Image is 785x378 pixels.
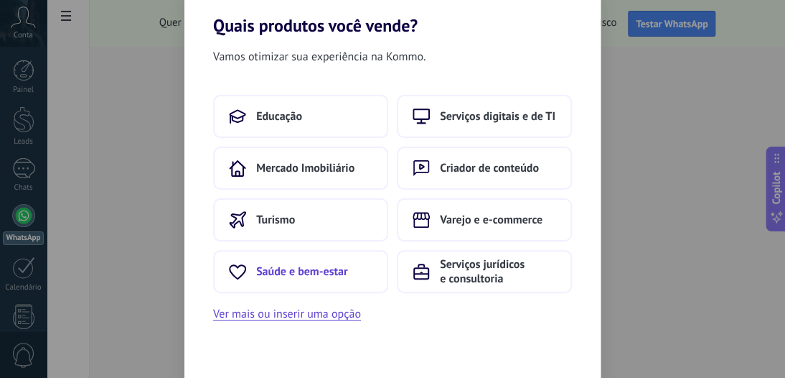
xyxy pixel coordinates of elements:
button: Varejo e e-commerce [397,198,572,241]
button: Ver mais ou inserir uma opção [213,305,361,323]
span: Criador de conteúdo [440,161,539,175]
span: Turismo [256,213,295,227]
button: Serviços jurídicos e consultoria [397,250,572,293]
span: Serviços jurídicos e consultoria [440,257,556,286]
span: Saúde e bem-estar [256,264,347,279]
span: Educação [256,109,302,124]
button: Mercado Imobiliário [213,147,388,190]
span: Mercado Imobiliário [256,161,354,175]
button: Criador de conteúdo [397,147,572,190]
button: Turismo [213,198,388,241]
button: Serviços digitais e de TI [397,95,572,138]
span: Vamos otimizar sua experiência na Kommo. [213,47,426,66]
button: Saúde e bem-estar [213,250,388,293]
button: Educação [213,95,388,138]
span: Serviços digitais e de TI [440,109,555,124]
span: Varejo e e-commerce [440,213,542,227]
